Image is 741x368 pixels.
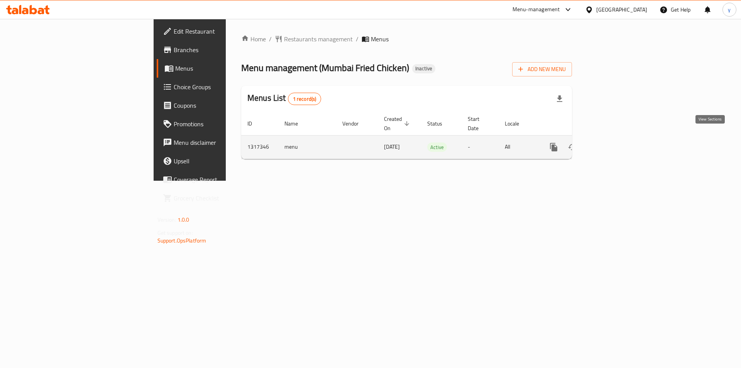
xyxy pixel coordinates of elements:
[550,90,569,108] div: Export file
[728,5,731,14] span: y
[412,64,435,73] div: Inactive
[545,138,563,156] button: more
[505,119,529,128] span: Locale
[174,138,271,147] span: Menu disclaimer
[175,64,271,73] span: Menus
[284,119,308,128] span: Name
[157,41,277,59] a: Branches
[499,135,538,159] td: All
[538,112,625,136] th: Actions
[178,215,189,225] span: 1.0.0
[157,215,176,225] span: Version:
[512,62,572,76] button: Add New Menu
[241,34,572,44] nav: breadcrumb
[157,96,277,115] a: Coupons
[157,78,277,96] a: Choice Groups
[174,82,271,92] span: Choice Groups
[427,119,452,128] span: Status
[241,59,409,76] span: Menu management ( Mumbai Fried Chicken )
[513,5,560,14] div: Menu-management
[157,189,277,207] a: Grocery Checklist
[247,92,321,105] h2: Menus List
[157,228,193,238] span: Get support on:
[384,114,412,133] span: Created On
[157,236,206,246] a: Support.OpsPlatform
[342,119,369,128] span: Vendor
[284,34,353,44] span: Restaurants management
[356,34,359,44] li: /
[174,119,271,129] span: Promotions
[427,142,447,152] div: Active
[157,152,277,170] a: Upsell
[412,65,435,72] span: Inactive
[241,112,625,159] table: enhanced table
[157,170,277,189] a: Coverage Report
[427,143,447,152] span: Active
[288,93,321,105] div: Total records count
[371,34,389,44] span: Menus
[174,175,271,184] span: Coverage Report
[275,34,353,44] a: Restaurants management
[157,22,277,41] a: Edit Restaurant
[157,115,277,133] a: Promotions
[278,135,336,159] td: menu
[174,101,271,110] span: Coupons
[174,193,271,203] span: Grocery Checklist
[174,27,271,36] span: Edit Restaurant
[462,135,499,159] td: -
[288,95,321,103] span: 1 record(s)
[596,5,647,14] div: [GEOGRAPHIC_DATA]
[174,45,271,54] span: Branches
[247,119,262,128] span: ID
[563,138,582,156] button: Change Status
[174,156,271,166] span: Upsell
[468,114,489,133] span: Start Date
[384,142,400,152] span: [DATE]
[157,133,277,152] a: Menu disclaimer
[518,64,566,74] span: Add New Menu
[157,59,277,78] a: Menus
